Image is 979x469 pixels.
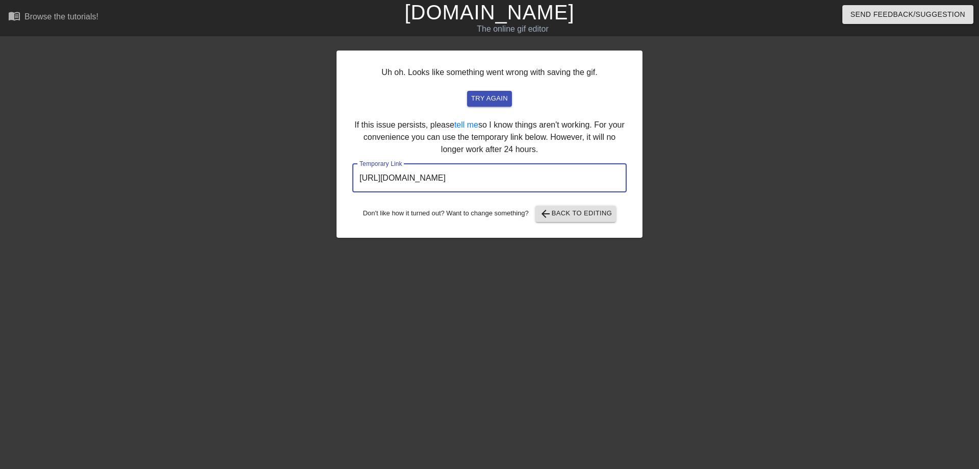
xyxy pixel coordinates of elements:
[851,8,965,21] span: Send Feedback/Suggestion
[331,23,694,35] div: The online gif editor
[842,5,973,24] button: Send Feedback/Suggestion
[454,120,478,129] a: tell me
[471,93,508,105] span: try again
[8,10,20,22] span: menu_book
[337,51,642,238] div: Uh oh. Looks like something went wrong with saving the gif. If this issue persists, please so I k...
[467,91,512,107] button: try again
[535,206,616,222] button: Back to Editing
[24,12,98,21] div: Browse the tutorials!
[352,206,627,222] div: Don't like how it turned out? Want to change something?
[352,164,627,192] input: bare
[539,208,552,220] span: arrow_back
[404,1,574,23] a: [DOMAIN_NAME]
[539,208,612,220] span: Back to Editing
[8,10,98,26] a: Browse the tutorials!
